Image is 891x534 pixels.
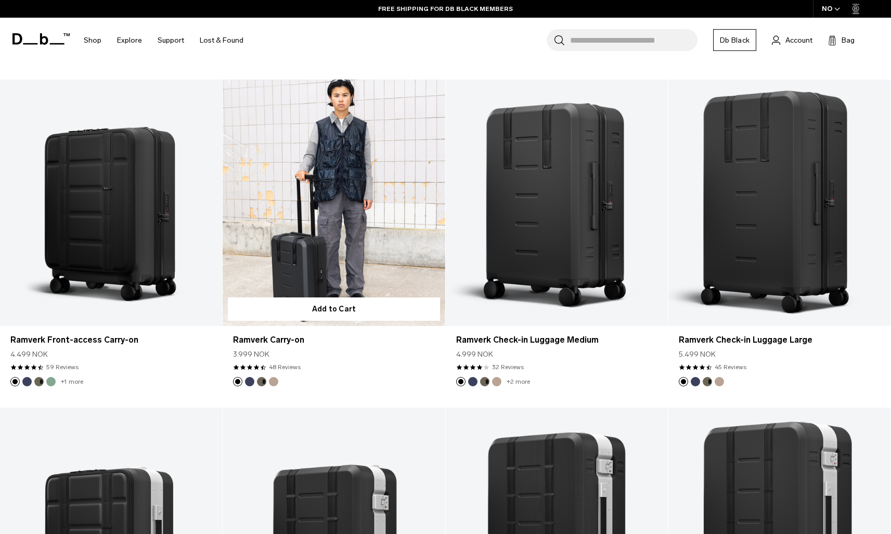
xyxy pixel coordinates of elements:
[22,377,32,386] button: Blue Hour
[10,349,48,360] span: 4.499 NOK
[785,35,812,46] span: Account
[456,377,466,386] button: Black Out
[480,377,489,386] button: Forest Green
[10,334,212,346] a: Ramverk Front-access Carry-on
[61,378,83,385] a: +1 more
[446,80,668,327] a: Ramverk Check-in Luggage Medium
[679,377,688,386] button: Black Out
[691,377,700,386] button: Blue Hour
[10,377,20,386] button: Black Out
[715,362,746,372] a: 45 reviews
[233,349,269,360] span: 3.999 NOK
[228,297,440,321] button: Add to Cart
[378,4,513,14] a: FREE SHIPPING FOR DB BLACK MEMBERS
[223,80,445,327] a: Ramverk Carry-on
[269,377,278,386] button: Fogbow Beige
[84,22,101,59] a: Shop
[257,377,266,386] button: Forest Green
[507,378,530,385] a: +2 more
[233,334,434,346] a: Ramverk Carry-on
[492,377,501,386] button: Fogbow Beige
[46,377,56,386] button: Green Ray
[200,22,243,59] a: Lost & Found
[679,349,716,360] span: 5.499 NOK
[492,362,524,372] a: 32 reviews
[158,22,184,59] a: Support
[233,377,242,386] button: Black Out
[34,377,44,386] button: Forest Green
[117,22,142,59] a: Explore
[456,349,493,360] span: 4.999 NOK
[668,80,890,327] a: Ramverk Check-in Luggage Large
[828,34,855,46] button: Bag
[245,377,254,386] button: Blue Hour
[46,362,79,372] a: 59 reviews
[468,377,477,386] button: Blue Hour
[842,35,855,46] span: Bag
[679,334,880,346] a: Ramverk Check-in Luggage Large
[76,18,251,63] nav: Main Navigation
[703,377,712,386] button: Forest Green
[269,362,301,372] a: 48 reviews
[456,334,657,346] a: Ramverk Check-in Luggage Medium
[715,377,724,386] button: Fogbow Beige
[713,29,756,51] a: Db Black
[772,34,812,46] a: Account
